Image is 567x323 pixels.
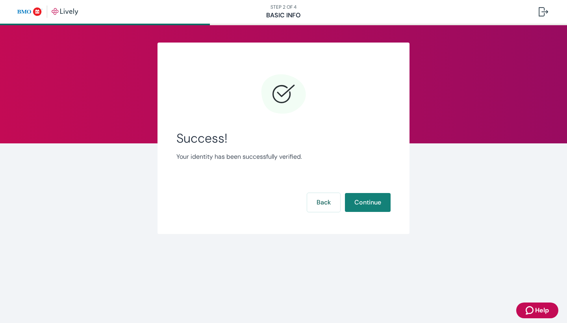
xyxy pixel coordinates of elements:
svg: Checkmark icon [260,71,307,118]
button: Continue [345,193,391,212]
p: Your identity has been successfully verified. [176,152,391,161]
svg: Zendesk support icon [526,306,535,315]
button: Zendesk support iconHelp [516,303,558,318]
button: Back [307,193,340,212]
span: Help [535,306,549,315]
span: Success! [176,131,391,146]
img: Lively [17,6,78,18]
button: Log out [532,2,554,21]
